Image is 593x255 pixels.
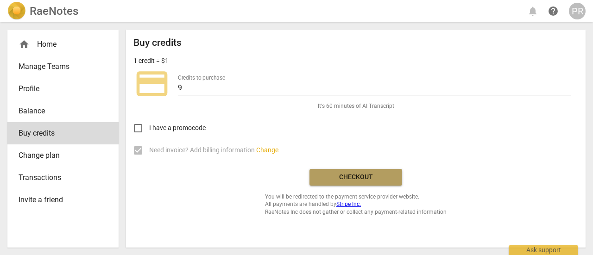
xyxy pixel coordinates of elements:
[7,56,119,78] a: Manage Teams
[256,146,278,154] span: Change
[7,144,119,167] a: Change plan
[545,3,561,19] a: Help
[548,6,559,17] span: help
[7,33,119,56] div: Home
[7,2,26,20] img: Logo
[309,169,402,186] button: Checkout
[178,75,225,81] label: Credits to purchase
[336,201,361,207] a: Stripe Inc.
[7,2,78,20] a: LogoRaeNotes
[133,56,169,66] p: 1 credit = $1
[19,39,100,50] div: Home
[317,173,395,182] span: Checkout
[19,39,30,50] span: home
[7,78,119,100] a: Profile
[30,5,78,18] h2: RaeNotes
[19,150,100,161] span: Change plan
[149,145,278,155] span: Need invoice? Add billing information
[7,189,119,211] a: Invite a friend
[133,65,170,102] span: credit_card
[318,102,394,110] span: It's 60 minutes of AI Transcript
[133,37,182,49] h2: Buy credits
[19,61,100,72] span: Manage Teams
[149,123,206,133] span: I have a promocode
[7,122,119,144] a: Buy credits
[19,83,100,94] span: Profile
[19,194,100,205] span: Invite a friend
[265,193,447,216] span: You will be redirected to the payment service provider website. All payments are handled by RaeNo...
[569,3,586,19] button: PR
[509,245,578,255] div: Ask support
[7,167,119,189] a: Transactions
[7,100,119,122] a: Balance
[19,106,100,117] span: Balance
[19,172,100,183] span: Transactions
[19,128,100,139] span: Buy credits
